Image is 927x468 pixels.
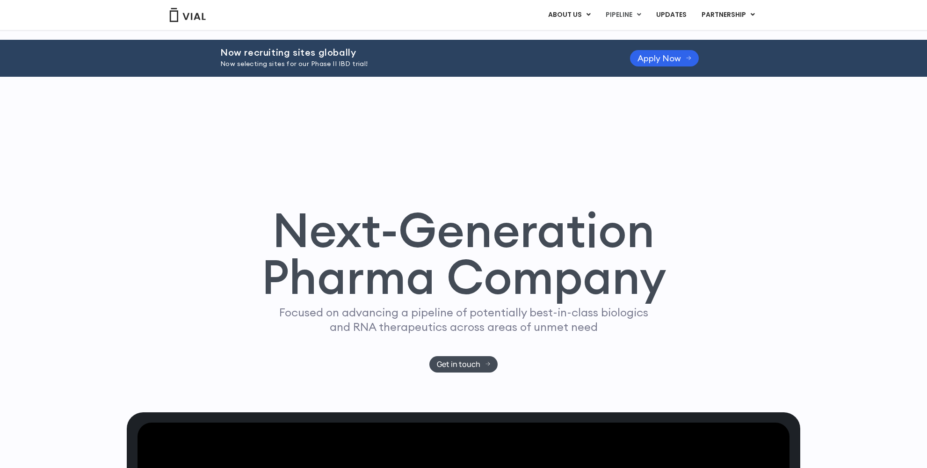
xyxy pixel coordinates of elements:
a: ABOUT USMenu Toggle [541,7,598,23]
h2: Now recruiting sites globally [220,47,607,58]
p: Now selecting sites for our Phase II IBD trial! [220,59,607,69]
p: Focused on advancing a pipeline of potentially best-in-class biologics and RNA therapeutics acros... [275,305,652,334]
img: Vial Logo [169,8,206,22]
span: Get in touch [437,361,480,368]
a: UPDATES [649,7,694,23]
a: Get in touch [429,356,498,373]
a: Apply Now [630,50,699,66]
span: Apply Now [637,55,681,62]
a: PARTNERSHIPMenu Toggle [694,7,762,23]
a: PIPELINEMenu Toggle [598,7,648,23]
h1: Next-Generation Pharma Company [261,206,666,301]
